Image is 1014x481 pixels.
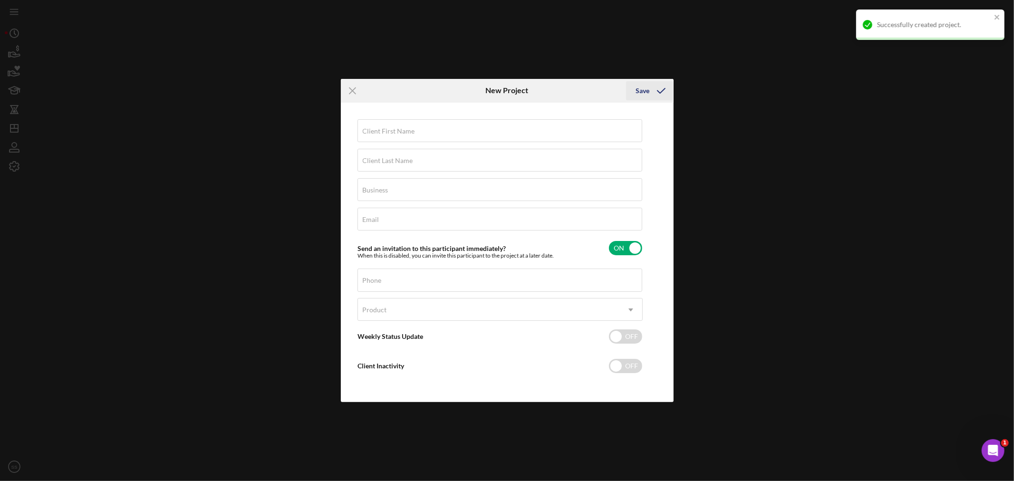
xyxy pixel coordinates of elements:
div: When this is disabled, you can invite this participant to the project at a later date. [358,252,554,259]
label: Send an invitation to this participant immediately? [358,244,506,252]
h6: New Project [485,86,528,95]
div: Save [636,81,649,100]
label: Client Inactivity [358,362,405,370]
label: Client Last Name [363,157,413,164]
label: Business [363,186,388,194]
button: Save [626,81,673,100]
label: Email [363,216,379,223]
button: close [994,13,1001,22]
span: 1 [1001,439,1009,447]
iframe: Intercom live chat [982,439,1004,462]
div: Successfully created project. [877,21,991,29]
label: Weekly Status Update [358,332,424,340]
label: Phone [363,277,382,284]
label: Client First Name [363,127,415,135]
div: Product [363,306,387,314]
